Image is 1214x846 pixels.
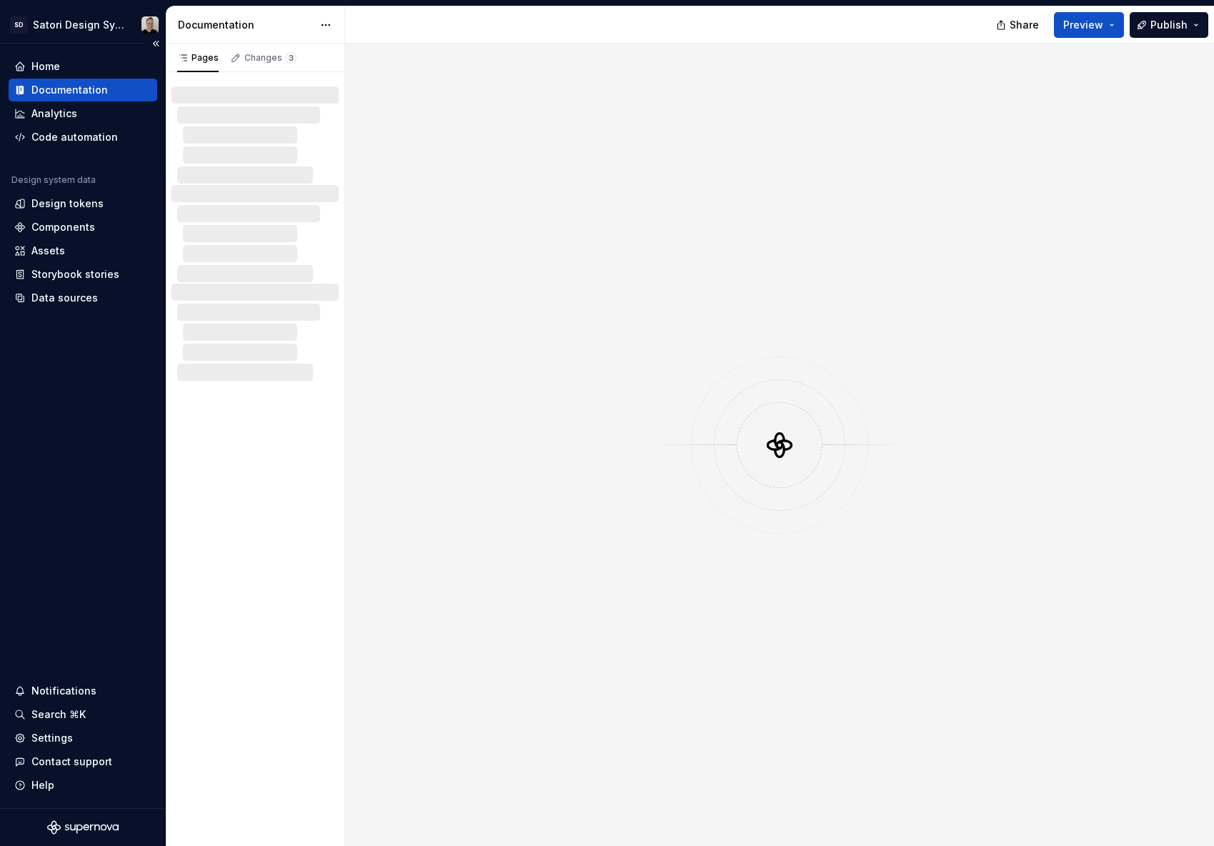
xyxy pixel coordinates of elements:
[31,130,118,144] div: Code automation
[33,18,124,32] div: Satori Design System
[9,192,157,215] a: Design tokens
[244,52,297,64] div: Changes
[9,216,157,239] a: Components
[9,55,157,78] a: Home
[31,731,73,745] div: Settings
[31,244,65,258] div: Assets
[9,750,157,773] button: Contact support
[31,267,119,282] div: Storybook stories
[146,34,166,54] button: Collapse sidebar
[9,703,157,726] button: Search ⌘K
[31,707,86,722] div: Search ⌘K
[3,9,163,40] button: SDSatori Design SystemAlan Gornick
[1010,18,1039,32] span: Share
[9,126,157,149] a: Code automation
[31,755,112,769] div: Contact support
[141,16,159,34] img: Alan Gornick
[1054,12,1124,38] button: Preview
[9,102,157,125] a: Analytics
[9,680,157,702] button: Notifications
[31,83,108,97] div: Documentation
[31,106,77,121] div: Analytics
[9,263,157,286] a: Storybook stories
[11,174,96,186] div: Design system data
[9,239,157,262] a: Assets
[9,79,157,101] a: Documentation
[31,778,54,792] div: Help
[285,52,297,64] span: 3
[31,684,96,698] div: Notifications
[9,727,157,750] a: Settings
[1063,18,1103,32] span: Preview
[31,59,60,74] div: Home
[178,18,313,32] div: Documentation
[10,16,27,34] div: SD
[177,52,219,64] div: Pages
[31,291,98,305] div: Data sources
[989,12,1048,38] button: Share
[1130,12,1208,38] button: Publish
[47,820,119,835] svg: Supernova Logo
[9,774,157,797] button: Help
[1150,18,1188,32] span: Publish
[31,220,95,234] div: Components
[31,196,104,211] div: Design tokens
[9,287,157,309] a: Data sources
